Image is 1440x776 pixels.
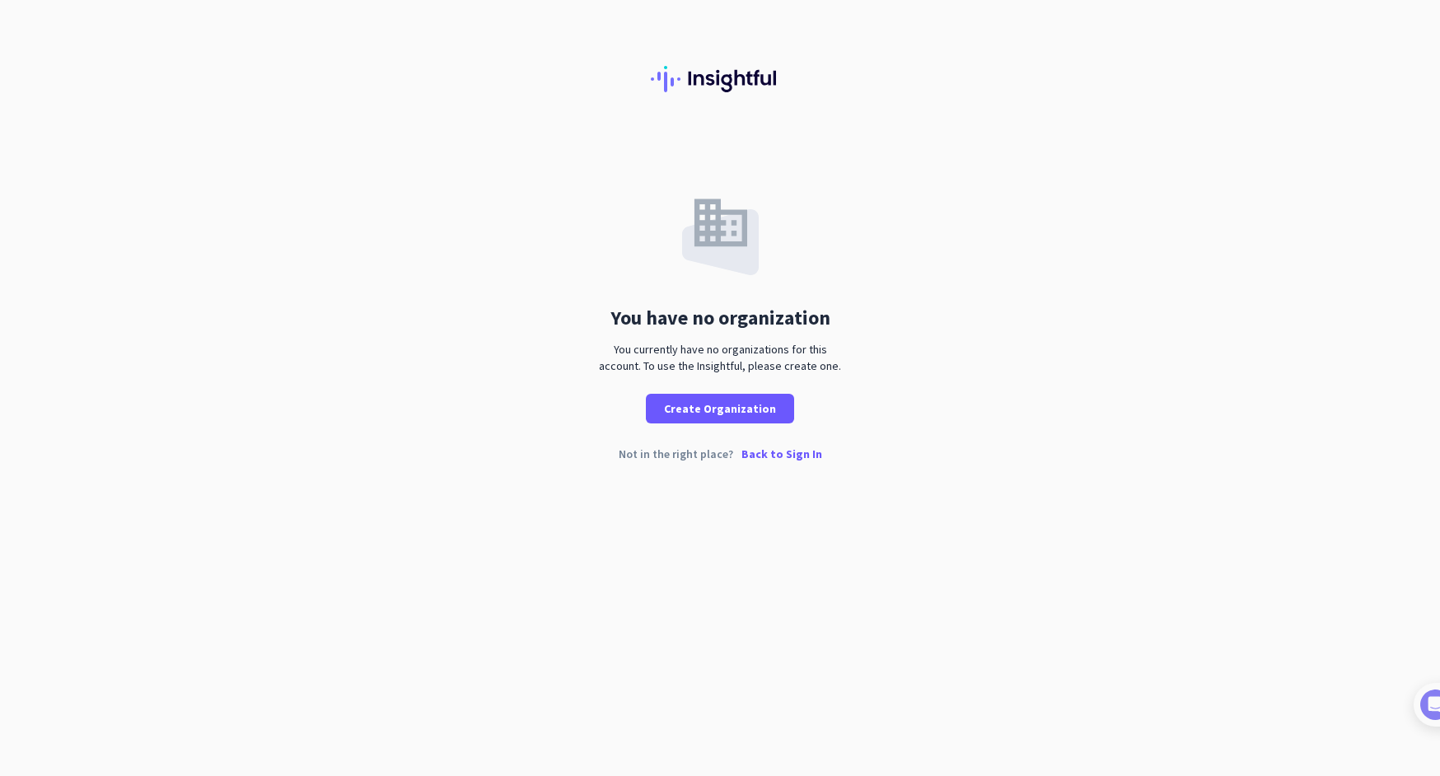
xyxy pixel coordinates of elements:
button: Create Organization [646,394,794,423]
span: Create Organization [664,400,776,417]
div: You have no organization [610,308,830,328]
p: Back to Sign In [741,448,822,460]
img: Insightful [651,66,789,92]
div: You currently have no organizations for this account. To use the Insightful, please create one. [592,341,848,374]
